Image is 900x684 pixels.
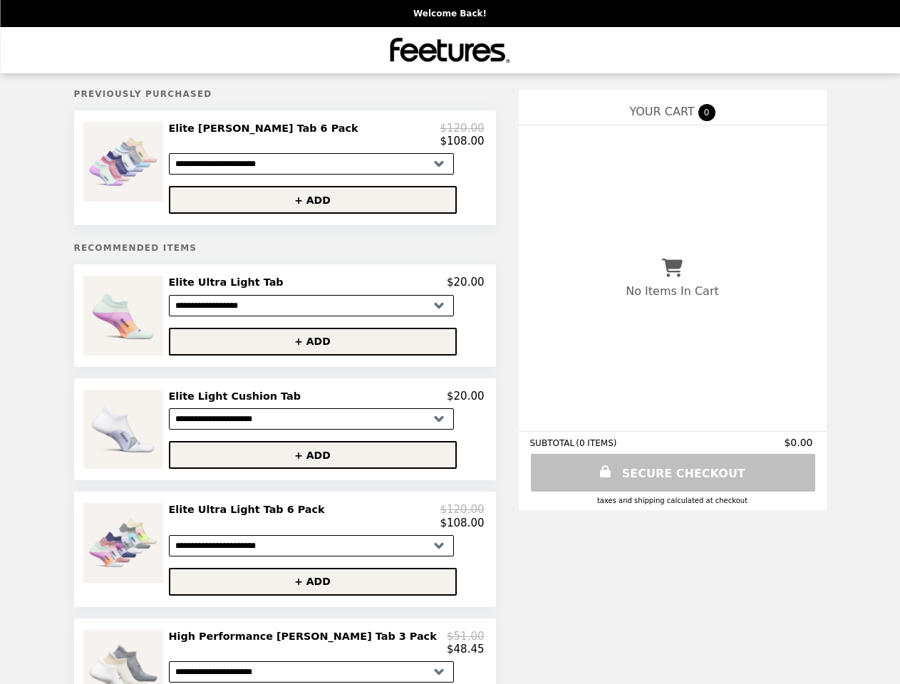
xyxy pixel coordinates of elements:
[83,503,167,583] img: Elite Ultra Light Tab 6 Pack
[169,276,289,289] h2: Elite Ultra Light Tab
[530,438,576,448] span: SUBTOTAL
[169,661,454,683] select: Select a product variant
[413,9,487,19] p: Welcome Back!
[169,503,331,516] h2: Elite Ultra Light Tab 6 Pack
[169,441,457,469] button: + ADD
[440,122,484,135] p: $120.00
[390,36,510,65] img: Brand Logo
[447,276,485,289] p: $20.00
[169,328,457,356] button: + ADD
[74,89,496,99] h5: Previously Purchased
[440,135,484,147] p: $108.00
[169,295,454,316] select: Select a product variant
[440,517,484,529] p: $108.00
[74,243,496,253] h5: Recommended Items
[169,186,457,214] button: + ADD
[440,503,484,516] p: $120.00
[698,104,715,121] span: 0
[83,122,167,202] img: Elite Max Cushion Tab 6 Pack
[530,497,815,504] div: Taxes and Shipping calculated at checkout
[629,105,694,118] span: YOUR CART
[169,630,443,643] h2: High Performance [PERSON_NAME] Tab 3 Pack
[83,276,166,355] img: Elite Ultra Light Tab
[169,408,454,430] select: Select a product variant
[626,284,718,298] p: No Items In Cart
[169,390,307,403] h2: Elite Light Cushion Tab
[83,390,166,469] img: Elite Light Cushion Tab
[169,568,457,596] button: + ADD
[447,643,485,655] p: $48.45
[169,535,454,556] select: Select a product variant
[784,437,814,448] span: $0.00
[169,122,364,135] h2: Elite [PERSON_NAME] Tab 6 Pack
[169,153,454,175] select: Select a product variant
[447,390,485,403] p: $20.00
[576,438,616,448] span: ( 0 ITEMS )
[447,630,485,643] p: $51.00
